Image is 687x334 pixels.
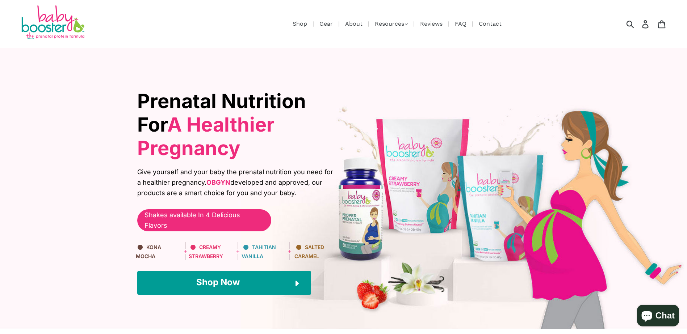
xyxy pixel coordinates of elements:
span: Creamy Strawberry [189,244,223,259]
span: Tahitian Vanilla [242,244,276,259]
img: Baby Booster Prenatal Protein Supplements [20,5,85,40]
a: Shop Now [137,271,311,295]
a: Contact [475,19,505,28]
span: KONA Mocha [136,244,161,259]
span: A Healthier Pregnancy [137,113,275,160]
a: Reviews [416,19,446,28]
span: Shakes available In 4 Delicious Flavors [144,210,264,231]
inbox-online-store-chat: Shopify online store chat [635,305,681,328]
span: Prenatal Nutrition For [137,89,306,160]
a: Shop [289,19,311,28]
input: Search [629,16,649,32]
a: About [342,19,366,28]
span: Shop Now [196,277,240,287]
span: Salted Caramel [294,244,324,259]
a: FAQ [451,19,470,28]
b: OBGYN [206,179,230,186]
a: Gear [316,19,336,28]
span: Give yourself and your baby the prenatal nutrition you need for a healthier pregnancy. developed ... [137,167,338,198]
button: Resources [371,18,411,29]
